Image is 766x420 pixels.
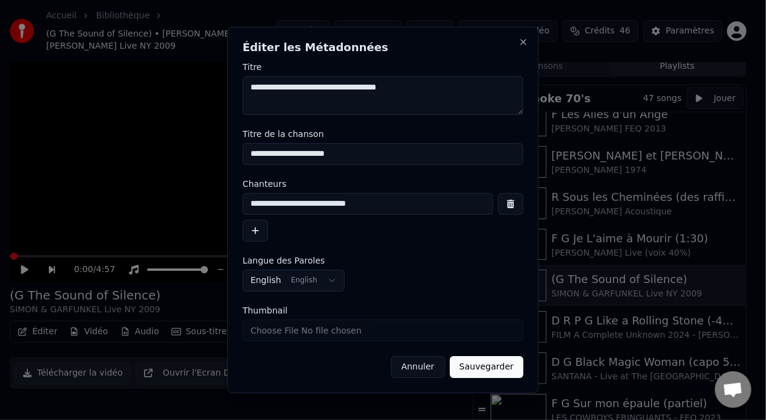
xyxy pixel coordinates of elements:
[243,256,325,265] span: Langue des Paroles
[243,63,523,71] label: Titre
[391,356,444,378] button: Annuler
[243,306,288,315] span: Thumbnail
[450,356,523,378] button: Sauvegarder
[243,180,523,188] label: Chanteurs
[243,42,523,53] h2: Éditer les Métadonnées
[243,130,523,138] label: Titre de la chanson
